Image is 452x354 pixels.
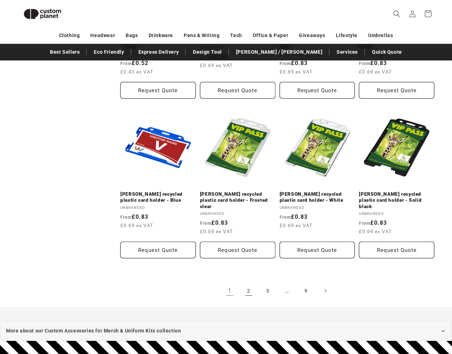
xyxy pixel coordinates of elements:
[126,29,138,42] a: Bags
[241,283,257,299] a: Page 2
[90,29,115,42] a: Headwear
[336,29,357,42] a: Lifestyle
[46,46,83,58] a: Best Sellers
[189,46,225,58] a: Design Tool
[280,82,355,99] button: Request Quote
[359,242,434,258] button: Request Quote
[359,82,434,99] button: Request Quote
[253,29,288,42] a: Office & Paper
[200,191,275,210] a: [PERSON_NAME] recycled plastic card holder - Frosted clear
[317,283,333,299] a: Next page
[368,29,393,42] a: Umbrellas
[280,191,355,203] a: [PERSON_NAME] recycled plastic card holder - White
[120,191,196,203] a: [PERSON_NAME] recycled plastic card holder - Blue
[6,326,181,335] span: More about our Custom Accessories for Merch & Uniform Kits collection
[200,82,275,99] button: Request Quote
[18,3,67,25] img: Custom Planet
[120,283,434,299] nav: Pagination
[149,29,173,42] a: Drinkware
[230,29,242,42] a: Tech
[368,46,406,58] a: Quick Quote
[279,283,295,299] span: …
[333,46,361,58] a: Services
[135,46,183,58] a: Express Delivery
[334,278,452,354] iframe: Chat Widget
[222,283,238,299] a: Page 1
[120,242,196,258] button: Request Quote
[389,6,405,22] summary: Search
[299,29,325,42] a: Giveaways
[90,46,127,58] a: Eco Friendly
[280,242,355,258] button: Request Quote
[120,82,196,99] button: Request Quote
[200,242,275,258] button: Request Quote
[359,191,434,210] a: [PERSON_NAME] recycled plastic card holder - Solid black
[260,283,276,299] a: Page 3
[59,29,80,42] a: Clothing
[233,46,326,58] a: [PERSON_NAME] / [PERSON_NAME]
[184,29,219,42] a: Pens & Writing
[298,283,314,299] a: Page 9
